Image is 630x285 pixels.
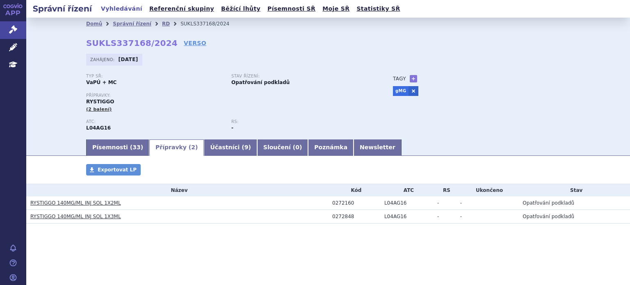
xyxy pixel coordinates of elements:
[86,38,178,48] strong: SUKLS337168/2024
[26,3,98,14] h2: Správní řízení
[456,184,519,196] th: Ukončeno
[119,57,138,62] strong: [DATE]
[231,119,368,124] p: RS:
[86,93,377,98] p: Přípravky:
[332,200,380,206] div: 0272160
[86,119,223,124] p: ATC:
[30,214,121,219] a: RYSTIGGO 140MG/ML INJ SOL 1X3ML
[86,125,111,131] strong: ROZANOLIXIZUMAB
[147,3,217,14] a: Referenční skupiny
[295,144,299,150] span: 0
[113,21,151,27] a: Správní řízení
[328,184,380,196] th: Kód
[460,214,462,219] span: -
[180,18,240,30] li: SUKLS337168/2024
[86,74,223,79] p: Typ SŘ:
[204,139,257,156] a: Účastníci (9)
[257,139,308,156] a: Sloučení (0)
[191,144,195,150] span: 2
[410,75,417,82] a: +
[460,200,462,206] span: -
[86,107,112,112] span: (2 balení)
[86,99,114,105] span: RYSTIGGO
[184,39,206,47] a: VERSO
[433,184,456,196] th: RS
[354,139,402,156] a: Newsletter
[86,21,102,27] a: Domů
[86,80,116,85] strong: VaPÚ + MC
[86,164,141,176] a: Exportovat LP
[231,80,290,85] strong: Opatřování podkladů
[90,56,116,63] span: Zahájeno:
[518,196,630,210] td: Opatřování podkladů
[219,3,263,14] a: Běžící lhůty
[393,74,406,84] h3: Tagy
[437,200,439,206] span: -
[26,184,328,196] th: Název
[354,3,402,14] a: Statistiky SŘ
[98,3,145,14] a: Vyhledávání
[244,144,249,150] span: 9
[332,214,380,219] div: 0272848
[380,210,433,223] td: ROZANOLIXIZUMAB
[265,3,318,14] a: Písemnosti SŘ
[380,196,433,210] td: ROZANOLIXIZUMAB
[518,184,630,196] th: Stav
[437,214,439,219] span: -
[86,139,149,156] a: Písemnosti (33)
[98,167,137,173] span: Exportovat LP
[393,86,409,96] a: gMG
[30,200,121,206] a: RYSTIGGO 140MG/ML INJ SOL 1X2ML
[132,144,140,150] span: 33
[149,139,204,156] a: Přípravky (2)
[231,74,368,79] p: Stav řízení:
[518,210,630,223] td: Opatřování podkladů
[231,125,233,131] strong: -
[308,139,354,156] a: Poznámka
[162,21,170,27] a: RD
[380,184,433,196] th: ATC
[320,3,352,14] a: Moje SŘ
